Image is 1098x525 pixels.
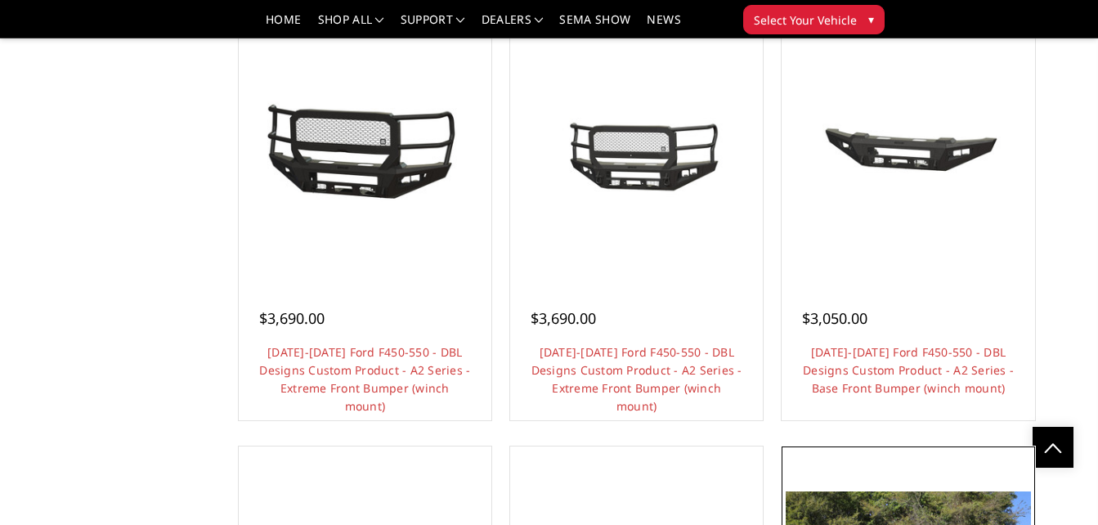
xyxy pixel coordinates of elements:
[1033,427,1073,468] a: Click to Top
[401,14,465,38] a: Support
[259,344,470,414] a: [DATE]-[DATE] Ford F450-550 - DBL Designs Custom Product - A2 Series - Extreme Front Bumper (winc...
[243,96,487,209] img: 2023-2025 Ford F450-550 - DBL Designs Custom Product - A2 Series - Extreme Front Bumper (winch mo...
[1016,446,1098,525] iframe: Chat Widget
[754,11,857,29] span: Select Your Vehicle
[802,308,867,328] span: $3,050.00
[559,14,630,38] a: SEMA Show
[531,344,742,414] a: [DATE]-[DATE] Ford F450-550 - DBL Designs Custom Product - A2 Series - Extreme Front Bumper (winc...
[803,344,1014,396] a: [DATE]-[DATE] Ford F450-550 - DBL Designs Custom Product - A2 Series - Base Front Bumper (winch m...
[514,29,759,274] a: 2017-2022 Ford F450-550 - DBL Designs Custom Product - A2 Series - Extreme Front Bumper (winch mo...
[266,14,301,38] a: Home
[743,5,885,34] button: Select Your Vehicle
[318,14,384,38] a: shop all
[786,29,1030,274] a: 2023-2025 Ford F450-550 - DBL Designs Custom Product - A2 Series - Base Front Bumper (winch mount...
[531,308,596,328] span: $3,690.00
[482,14,544,38] a: Dealers
[243,29,487,274] a: 2023-2025 Ford F450-550 - DBL Designs Custom Product - A2 Series - Extreme Front Bumper (winch mo...
[868,11,874,28] span: ▾
[259,308,325,328] span: $3,690.00
[647,14,680,38] a: News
